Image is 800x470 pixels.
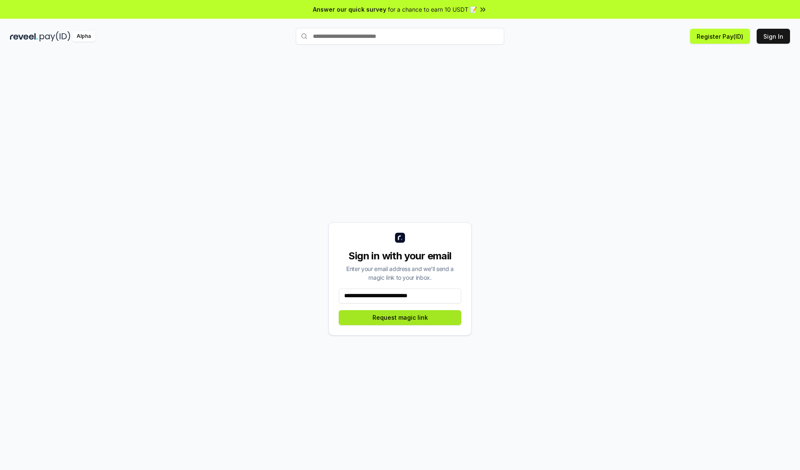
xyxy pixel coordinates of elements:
button: Request magic link [339,310,461,325]
img: pay_id [40,31,70,42]
div: Enter your email address and we’ll send a magic link to your inbox. [339,264,461,282]
div: Alpha [72,31,95,42]
div: Sign in with your email [339,249,461,263]
img: reveel_dark [10,31,38,42]
span: for a chance to earn 10 USDT 📝 [388,5,477,14]
img: logo_small [395,233,405,243]
span: Answer our quick survey [313,5,386,14]
button: Sign In [757,29,790,44]
button: Register Pay(ID) [690,29,750,44]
